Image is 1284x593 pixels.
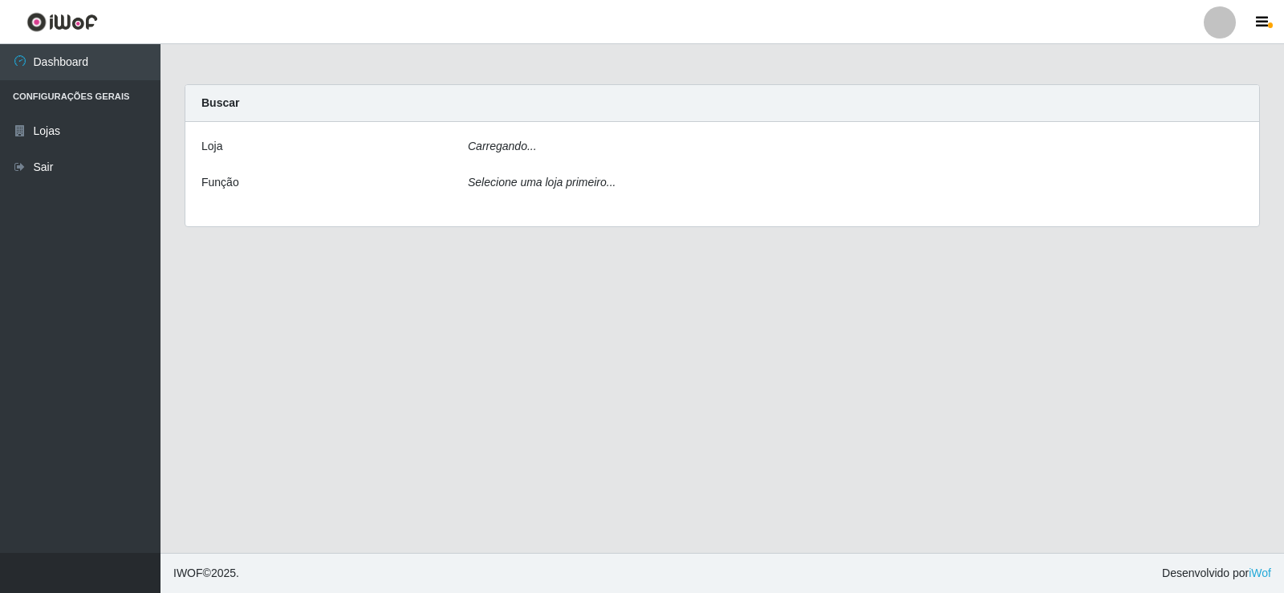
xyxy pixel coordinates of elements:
[201,96,239,109] strong: Buscar
[201,138,222,155] label: Loja
[468,176,616,189] i: Selecione uma loja primeiro...
[1249,567,1271,579] a: iWof
[173,567,203,579] span: IWOF
[1162,565,1271,582] span: Desenvolvido por
[201,174,239,191] label: Função
[173,565,239,582] span: © 2025 .
[468,140,537,152] i: Carregando...
[26,12,98,32] img: CoreUI Logo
